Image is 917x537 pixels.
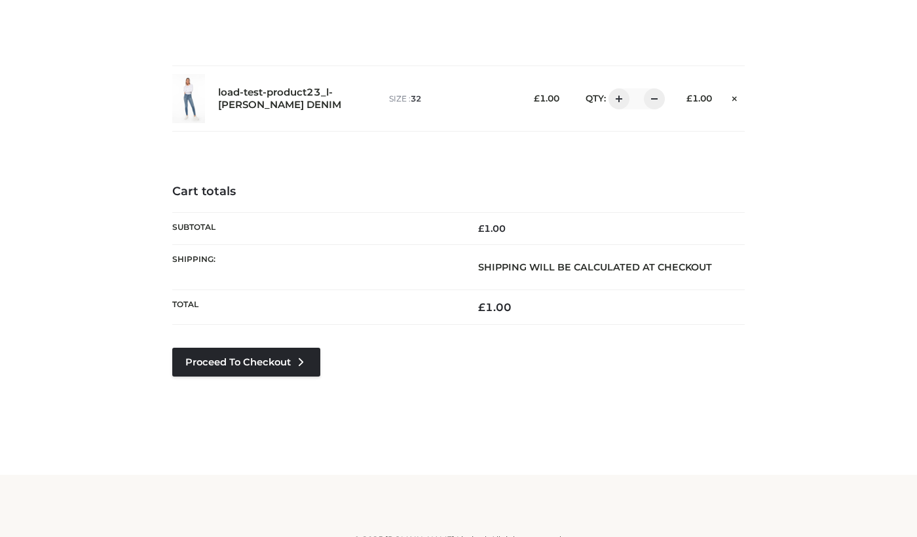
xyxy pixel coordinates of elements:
span: £ [686,93,692,103]
th: Total [172,290,458,325]
strong: Shipping will be calculated at checkout [478,261,712,273]
bdi: 1.00 [534,93,559,103]
bdi: 1.00 [478,301,512,314]
span: £ [534,93,540,103]
span: £ [478,301,485,314]
bdi: 1.00 [686,93,712,103]
h4: Cart totals [172,185,745,199]
div: QTY: [572,88,660,109]
th: Subtotal [172,212,458,244]
a: Remove this item [725,88,745,105]
bdi: 1.00 [478,223,506,234]
span: £ [478,223,484,234]
p: size : [389,93,508,105]
th: Shipping: [172,244,458,289]
a: Proceed to Checkout [172,348,320,377]
img: load-test-product23_l-PARKER SMITH DENIM - 32 [172,74,205,123]
span: 32 [411,94,421,103]
a: load-test-product23_l-[PERSON_NAME] DENIM [218,86,360,111]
